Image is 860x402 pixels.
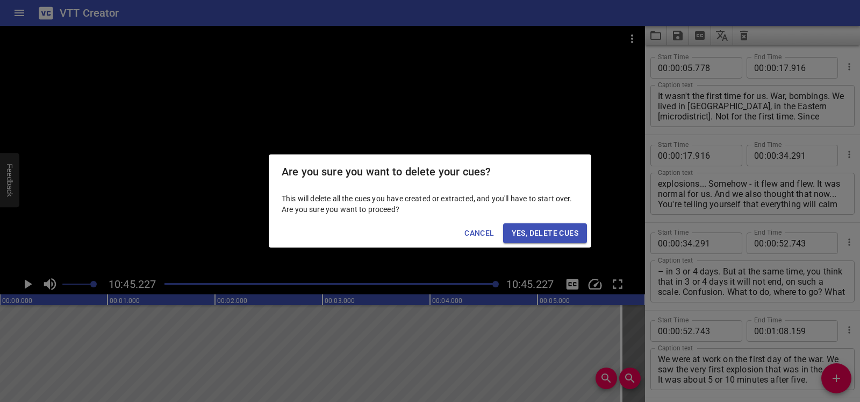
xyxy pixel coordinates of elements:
div: This will delete all the cues you have created or extracted, and you'll have to start over. Are y... [269,189,591,219]
button: Yes, Delete Cues [503,223,587,243]
span: Cancel [464,227,494,240]
span: Yes, Delete Cues [512,227,578,240]
h2: Are you sure you want to delete your cues? [282,163,578,180]
button: Cancel [460,223,498,243]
